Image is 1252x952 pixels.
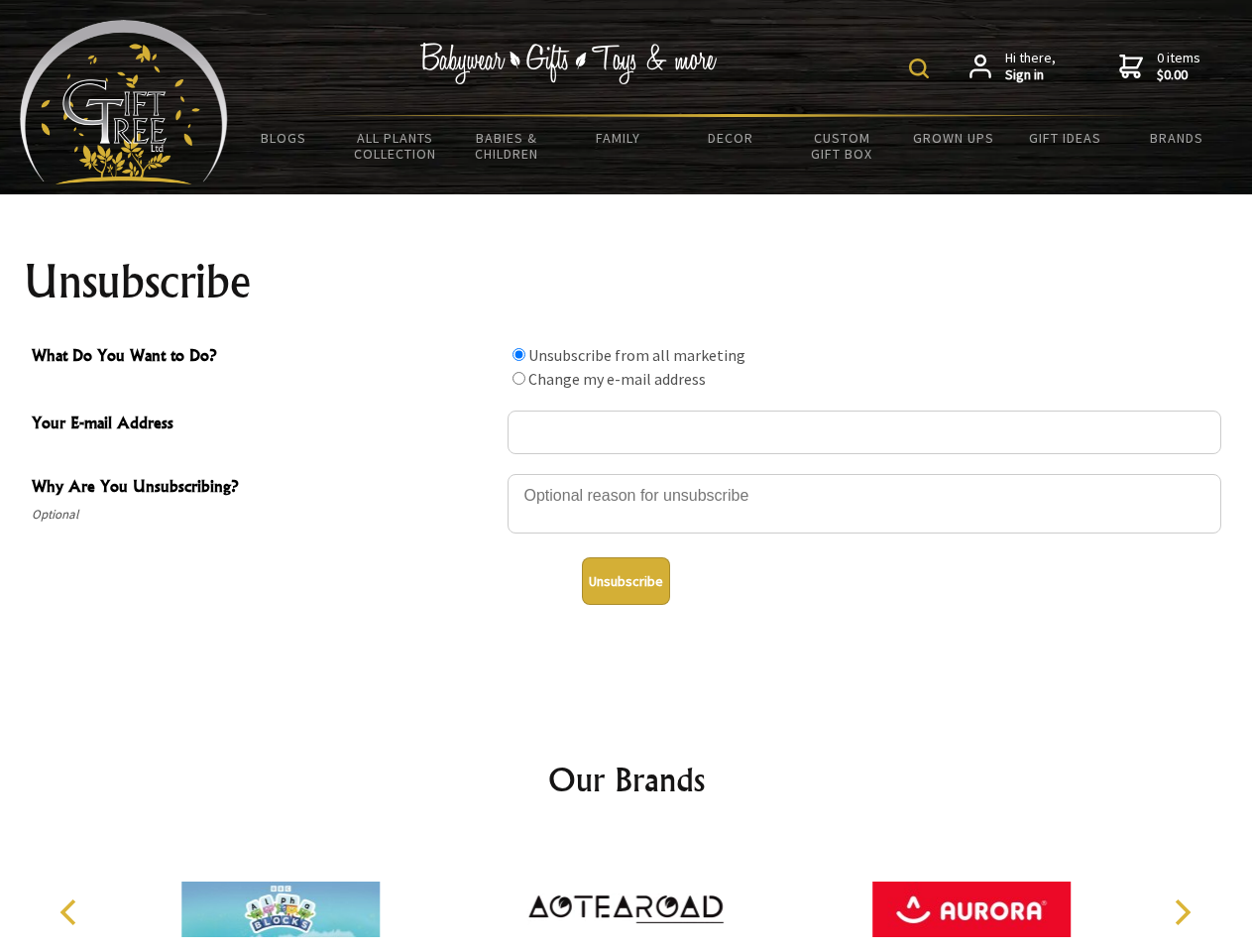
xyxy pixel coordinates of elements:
span: Optional [32,503,498,527]
label: Unsubscribe from all marketing [528,345,745,365]
input: What Do You Want to Do? [512,348,525,361]
span: 0 items [1157,49,1200,84]
a: Decor [674,117,786,159]
a: Family [563,117,675,159]
input: What Do You Want to Do? [512,372,525,385]
strong: Sign in [1005,66,1056,84]
h1: Unsubscribe [24,258,1229,305]
img: product search [909,59,929,78]
textarea: Why Are You Unsubscribing? [508,474,1221,534]
button: Next [1160,891,1203,934]
a: Custom Gift Box [786,117,898,175]
span: What Do You Want to Do? [32,343,498,372]
a: BLOGS [228,117,340,159]
span: Why Are You Unsubscribing? [32,474,498,503]
a: Grown Ups [897,117,1009,159]
button: Unsubscribe [582,557,670,605]
a: Babies & Children [451,117,563,175]
input: Your E-mail Address [508,411,1221,454]
a: Gift Ideas [1009,117,1121,159]
button: Previous [50,891,93,934]
img: Babywear - Gifts - Toys & more [420,43,718,84]
a: Hi there,Sign in [969,50,1056,84]
span: Hi there, [1005,50,1056,84]
img: Babyware - Gifts - Toys and more... [20,20,228,184]
a: All Plants Collection [340,117,452,175]
h2: Our Brands [40,756,1213,803]
span: Your E-mail Address [32,411,498,439]
a: Brands [1121,117,1233,159]
a: 0 items$0.00 [1119,50,1200,84]
label: Change my e-mail address [528,369,706,389]
strong: $0.00 [1157,66,1200,84]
